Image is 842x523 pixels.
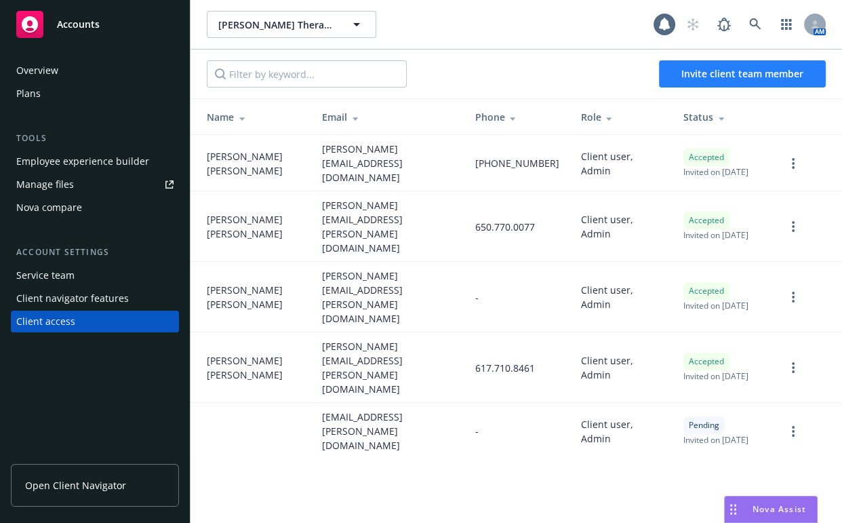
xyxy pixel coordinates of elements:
span: Open Client Navigator [25,478,126,492]
div: Phone [475,110,559,124]
input: Filter by keyword... [207,60,407,88]
span: - [475,290,478,305]
span: Accounts [57,19,100,30]
div: Nova compare [16,197,82,218]
button: Nova Assist [724,496,818,523]
a: more [785,289,801,305]
a: Manage files [11,174,179,195]
span: 617.710.8461 [475,361,534,375]
button: [PERSON_NAME] Therapeutics [207,11,376,38]
div: Service team [16,265,75,286]
span: [PERSON_NAME] Therapeutics [218,18,336,32]
span: Client user, Admin [580,283,662,311]
div: Plans [16,83,41,104]
a: more [785,360,801,376]
a: Start snowing [679,11,706,38]
span: Client user, Admin [580,149,662,178]
span: [PHONE_NUMBER] [475,156,559,170]
a: more [785,155,801,172]
span: Invited on [DATE] [683,166,748,178]
div: Account settings [11,246,179,259]
div: Email [322,110,454,124]
span: Pending [689,419,719,431]
span: [PERSON_NAME] [PERSON_NAME] [207,353,300,382]
span: Accepted [689,285,724,297]
div: Role [580,110,662,124]
button: Invite client team member [659,60,826,88]
span: 650.770.0077 [475,220,534,234]
span: Client user, Admin [580,353,662,382]
span: Invited on [DATE] [683,370,748,382]
a: more [785,218,801,235]
span: [PERSON_NAME][EMAIL_ADDRESS][PERSON_NAME][DOMAIN_NAME] [322,269,454,326]
a: Accounts [11,5,179,43]
a: Search [742,11,769,38]
span: [PERSON_NAME] [PERSON_NAME] [207,149,300,178]
span: [PERSON_NAME] [PERSON_NAME] [207,212,300,241]
a: more [785,423,801,440]
span: Client user, Admin [580,417,662,446]
a: Plans [11,83,179,104]
span: Invited on [DATE] [683,229,748,241]
div: Tools [11,132,179,145]
a: Service team [11,265,179,286]
span: [PERSON_NAME] [PERSON_NAME] [207,283,300,311]
span: Client user, Admin [580,212,662,241]
span: Accepted [689,214,724,227]
span: Nova Assist [753,503,806,515]
span: Accepted [689,151,724,163]
div: Manage files [16,174,74,195]
span: Accepted [689,355,724,368]
div: Client access [16,311,75,332]
span: Invite client team member [681,67,803,80]
a: Report a Bug [710,11,738,38]
a: Employee experience builder [11,151,179,172]
div: Drag to move [725,497,742,522]
span: Invited on [DATE] [683,434,748,446]
div: Overview [16,60,58,81]
div: Client navigator features [16,288,129,309]
span: [EMAIL_ADDRESS][PERSON_NAME][DOMAIN_NAME] [322,410,454,452]
a: Nova compare [11,197,179,218]
a: Overview [11,60,179,81]
a: Client access [11,311,179,332]
a: Switch app [773,11,800,38]
span: [PERSON_NAME][EMAIL_ADDRESS][PERSON_NAME][DOMAIN_NAME] [322,198,454,255]
span: [PERSON_NAME][EMAIL_ADDRESS][DOMAIN_NAME] [322,142,454,185]
div: Name [207,110,300,124]
a: Client navigator features [11,288,179,309]
span: [PERSON_NAME][EMAIL_ADDRESS][PERSON_NAME][DOMAIN_NAME] [322,339,454,396]
span: Invited on [DATE] [683,300,748,311]
div: Status [683,110,763,124]
span: - [475,424,478,438]
div: Employee experience builder [16,151,149,172]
